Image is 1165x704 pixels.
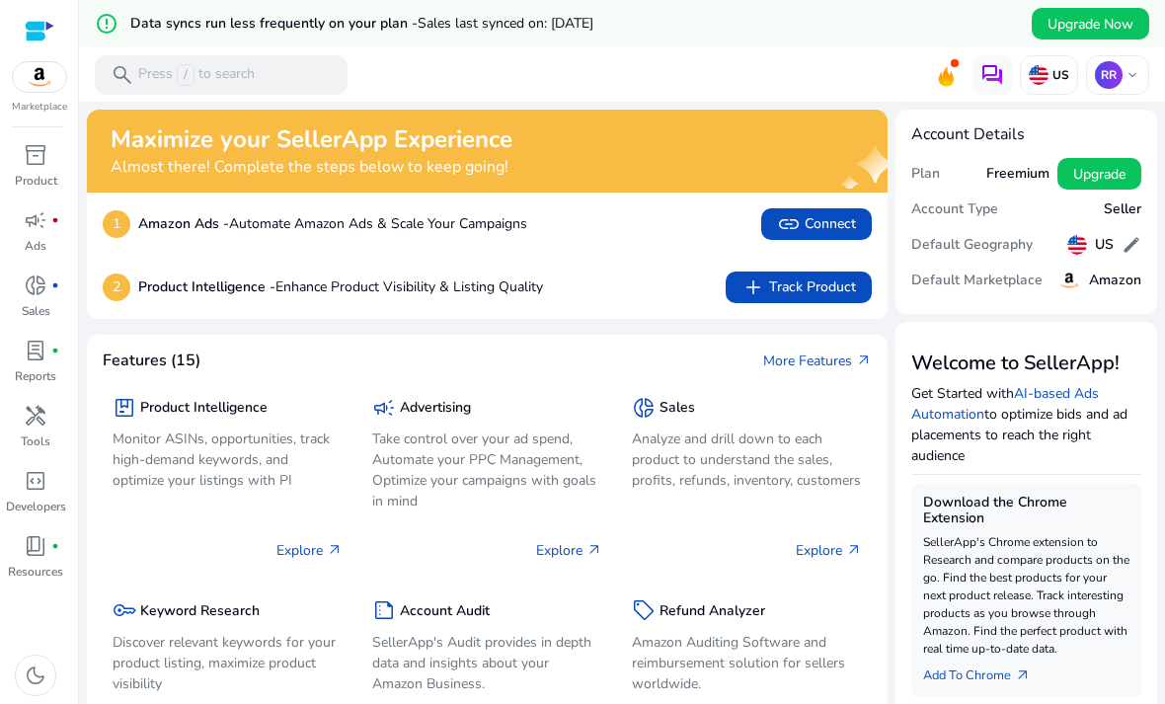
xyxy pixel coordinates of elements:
[372,429,602,511] p: Take control over your ad spend, Automate your PPC Management, Optimize your campaigns with goals...
[140,603,260,620] h5: Keyword Research
[796,540,862,561] p: Explore
[741,275,856,299] span: Track Product
[400,603,490,620] h5: Account Audit
[923,658,1047,685] a: Add To Chrome
[24,664,47,687] span: dark_mode
[660,400,695,417] h5: Sales
[276,540,343,561] p: Explore
[15,172,57,190] p: Product
[113,632,343,694] p: Discover relevant keywords for your product listing, maximize product visibility
[111,158,512,177] h4: Almost there! Complete the steps below to keep going!
[777,212,801,236] span: link
[986,166,1049,183] h5: Freemium
[103,210,130,238] p: 1
[923,495,1129,528] h5: Download the Chrome Extension
[6,498,66,515] p: Developers
[418,14,593,33] span: Sales last synced on: [DATE]
[1125,67,1140,83] span: keyboard_arrow_down
[660,603,765,620] h5: Refund Analyzer
[1073,164,1126,185] span: Upgrade
[1032,8,1149,39] button: Upgrade Now
[761,208,872,240] button: linkConnect
[741,275,765,299] span: add
[24,274,47,297] span: donut_small
[21,432,50,450] p: Tools
[13,62,66,92] img: amazon.svg
[1067,235,1087,255] img: us.svg
[1015,667,1031,683] span: arrow_outward
[1104,201,1141,218] h5: Seller
[24,208,47,232] span: campaign
[911,201,998,218] h5: Account Type
[777,212,856,236] span: Connect
[24,534,47,558] span: book_4
[911,384,1099,424] a: AI-based Ads Automation
[1095,237,1114,254] h5: US
[51,281,59,289] span: fiber_manual_record
[632,632,862,694] p: Amazon Auditing Software and reimbursement solution for sellers worldwide.
[632,598,656,622] span: sell
[103,274,130,301] p: 2
[103,352,200,370] h4: Features (15)
[1048,14,1133,35] span: Upgrade Now
[846,542,862,558] span: arrow_outward
[327,542,343,558] span: arrow_outward
[177,64,194,86] span: /
[632,396,656,420] span: donut_small
[726,272,872,303] button: addTrack Product
[113,429,343,491] p: Monitor ASINs, opportunities, track high-demand keywords, and optimize your listings with PI
[911,166,940,183] h5: Plan
[856,352,872,368] span: arrow_outward
[1089,273,1141,289] h5: Amazon
[632,429,862,491] p: Analyze and drill down to each product to understand the sales, profits, refunds, inventory, cust...
[372,396,396,420] span: campaign
[536,540,602,561] p: Explore
[111,63,134,87] span: search
[130,16,593,33] h5: Data syncs run less frequently on your plan -
[1048,67,1069,83] p: US
[113,598,136,622] span: key
[12,100,67,115] p: Marketplace
[113,396,136,420] span: package
[911,273,1043,289] h5: Default Marketplace
[372,632,602,694] p: SellerApp's Audit provides in depth data and insights about your Amazon Business.
[95,12,118,36] mat-icon: error_outline
[1057,158,1141,190] button: Upgrade
[1095,61,1123,89] p: RR
[138,276,543,297] p: Enhance Product Visibility & Listing Quality
[911,383,1141,466] p: Get Started with to optimize bids and ad placements to reach the right audience
[24,339,47,362] span: lab_profile
[586,542,602,558] span: arrow_outward
[911,352,1141,375] h3: Welcome to SellerApp!
[911,237,1033,254] h5: Default Geography
[24,404,47,428] span: handyman
[140,400,268,417] h5: Product Intelligence
[138,277,275,296] b: Product Intelligence -
[911,125,1141,144] h4: Account Details
[763,351,872,371] a: More Featuresarrow_outward
[138,64,255,86] p: Press to search
[51,347,59,354] span: fiber_manual_record
[138,214,229,233] b: Amazon Ads -
[24,143,47,167] span: inventory_2
[1029,65,1048,85] img: us.svg
[24,469,47,493] span: code_blocks
[138,213,527,234] p: Automate Amazon Ads & Scale Your Campaigns
[400,400,471,417] h5: Advertising
[51,216,59,224] span: fiber_manual_record
[111,125,512,154] h2: Maximize your SellerApp Experience
[1057,269,1081,292] img: amazon.svg
[372,598,396,622] span: summarize
[51,542,59,550] span: fiber_manual_record
[923,533,1129,658] p: SellerApp's Chrome extension to Research and compare products on the go. Find the best products f...
[22,302,50,320] p: Sales
[15,367,56,385] p: Reports
[8,563,63,581] p: Resources
[25,237,46,255] p: Ads
[1122,235,1141,255] span: edit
